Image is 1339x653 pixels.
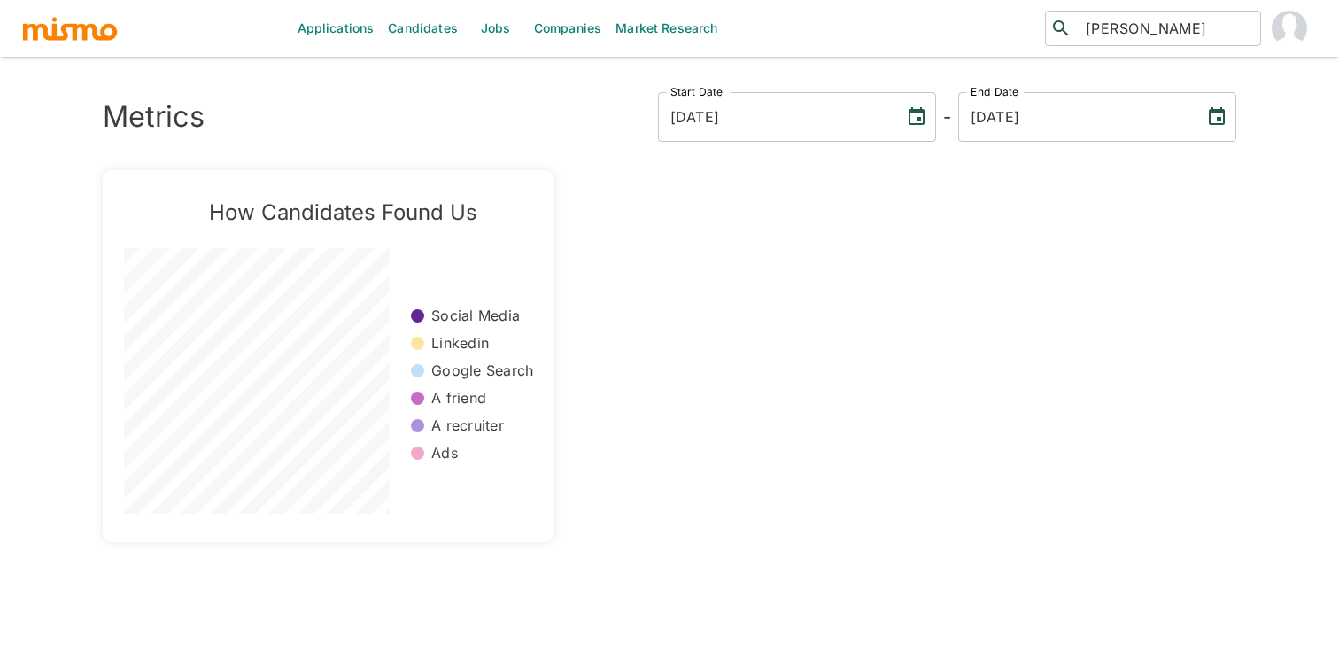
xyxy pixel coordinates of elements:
[958,92,1192,142] input: MM/DD/YYYY
[971,84,1018,99] label: End Date
[152,198,533,227] h5: How Candidates Found Us
[899,99,934,135] button: Choose date, selected date is Oct 7, 2022
[658,92,892,142] input: MM/DD/YYYY
[670,84,724,99] label: Start Date
[431,443,458,463] p: Ads
[431,333,489,354] p: Linkedin
[431,361,533,381] p: Google Search
[1079,16,1253,41] input: Candidate search
[431,388,486,408] p: A friend
[1199,99,1235,135] button: Choose date, selected date is Oct 7, 2025
[943,103,951,131] h6: -
[21,15,119,42] img: logo
[431,416,504,436] p: A recruiter
[431,306,520,326] p: Social Media
[103,100,205,134] h3: Metrics
[1272,11,1307,46] img: Gabriel Hernandez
